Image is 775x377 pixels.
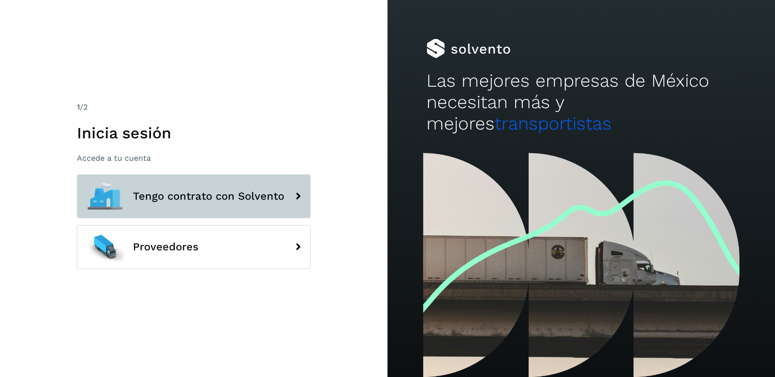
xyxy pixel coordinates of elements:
h1: Inicia sesión [77,124,311,142]
span: Tengo contrato con Solvento [133,190,284,202]
h2: Las mejores empresas de México necesitan más y mejores [426,70,737,135]
span: 1 [77,102,80,112]
div: /2 [77,101,311,113]
button: Tengo contrato con Solvento [77,174,311,218]
button: Proveedores [77,225,311,269]
p: Accede a tu cuenta [77,153,311,163]
span: transportistas [495,113,611,134]
span: Proveedores [133,241,199,253]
